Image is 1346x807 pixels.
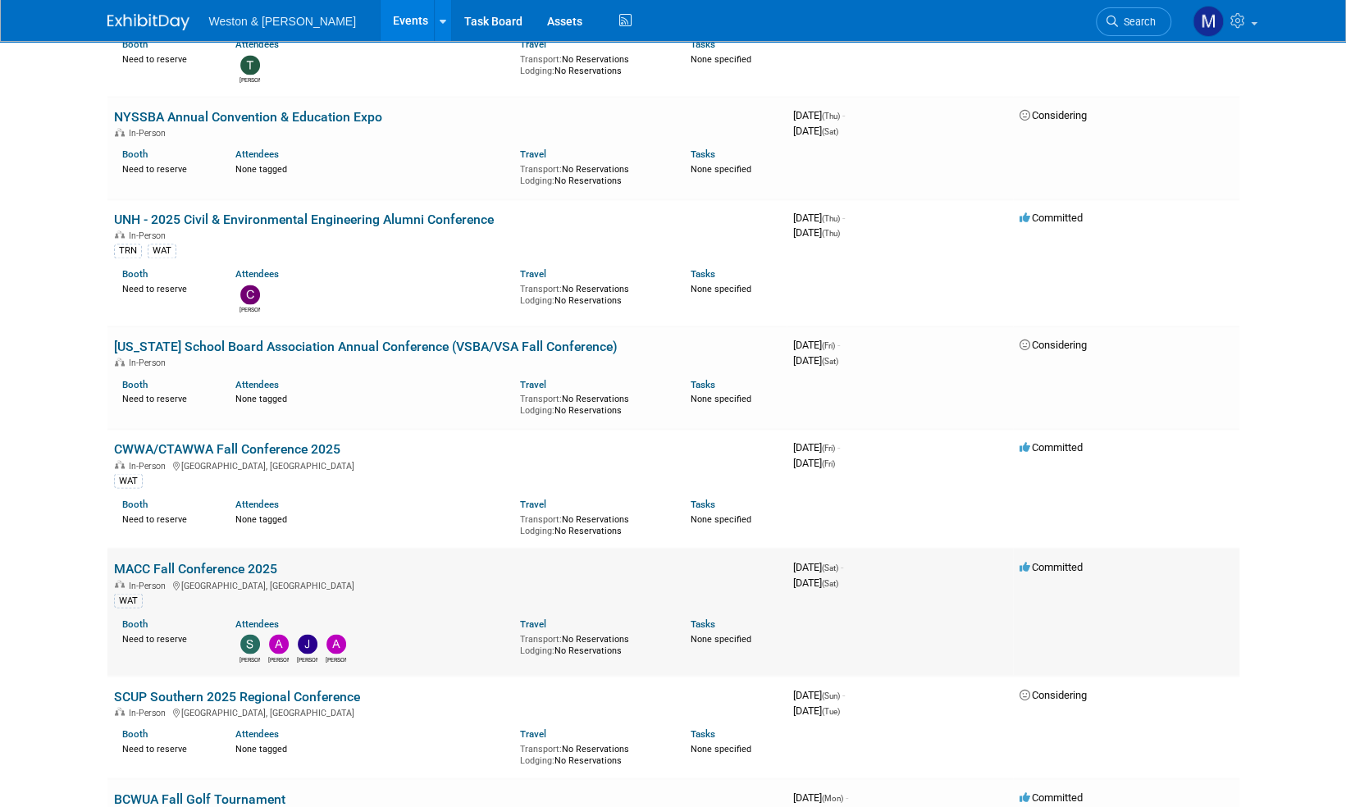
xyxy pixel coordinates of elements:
[114,473,143,488] div: WAT
[793,441,840,454] span: [DATE]
[235,148,279,160] a: Attendees
[1020,441,1083,454] span: Committed
[115,128,125,136] img: In-Person Event
[691,148,715,160] a: Tasks
[520,394,562,404] span: Transport:
[520,379,546,390] a: Travel
[822,793,843,802] span: (Mon)
[235,161,508,176] div: None tagged
[115,580,125,588] img: In-Person Event
[793,560,843,572] span: [DATE]
[520,164,562,175] span: Transport:
[129,358,171,368] span: In-Person
[129,128,171,139] span: In-Person
[114,688,360,704] a: SCUP Southern 2025 Regional Conference
[793,688,845,700] span: [DATE]
[822,691,840,700] span: (Sun)
[520,498,546,509] a: Travel
[822,229,840,238] span: (Thu)
[793,456,835,468] span: [DATE]
[114,704,780,718] div: [GEOGRAPHIC_DATA], [GEOGRAPHIC_DATA]
[520,618,546,629] a: Travel
[846,791,848,803] span: -
[520,743,562,754] span: Transport:
[520,755,554,765] span: Lodging:
[326,654,346,663] div: Alex Simpson
[240,55,260,75] img: Tom Hydro
[520,54,562,65] span: Transport:
[235,618,279,629] a: Attendees
[1020,109,1087,121] span: Considering
[520,176,554,186] span: Lodging:
[520,740,666,765] div: No Reservations No Reservations
[1118,16,1156,28] span: Search
[122,161,212,176] div: Need to reserve
[326,634,346,654] img: Alex Simpson
[520,280,666,306] div: No Reservations No Reservations
[520,284,562,294] span: Transport:
[122,727,148,739] a: Booth
[115,358,125,366] img: In-Person Event
[129,707,171,718] span: In-Person
[520,66,554,76] span: Lodging:
[691,39,715,50] a: Tasks
[129,460,171,471] span: In-Person
[235,740,508,755] div: None tagged
[1020,339,1087,351] span: Considering
[822,112,840,121] span: (Thu)
[520,295,554,306] span: Lodging:
[114,577,780,590] div: [GEOGRAPHIC_DATA], [GEOGRAPHIC_DATA]
[691,284,751,294] span: None specified
[822,357,838,366] span: (Sat)
[235,498,279,509] a: Attendees
[114,593,143,608] div: WAT
[691,394,751,404] span: None specified
[240,634,260,654] img: Shelly McComb
[691,54,751,65] span: None specified
[837,339,840,351] span: -
[691,727,715,739] a: Tasks
[235,39,279,50] a: Attendees
[842,109,845,121] span: -
[520,51,666,76] div: No Reservations No Reservations
[122,390,212,405] div: Need to reserve
[793,704,840,716] span: [DATE]
[1193,6,1224,37] img: Mary Ann Trujillo
[114,212,494,227] a: UNH - 2025 Civil & Environmental Engineering Alumni Conference
[1020,560,1083,572] span: Committed
[793,125,838,137] span: [DATE]
[520,148,546,160] a: Travel
[793,226,840,239] span: [DATE]
[115,460,125,468] img: In-Person Event
[1020,688,1087,700] span: Considering
[520,39,546,50] a: Travel
[115,707,125,715] img: In-Person Event
[209,15,356,28] span: Weston & [PERSON_NAME]
[841,560,843,572] span: -
[520,645,554,655] span: Lodging:
[520,513,562,524] span: Transport:
[822,444,835,453] span: (Fri)
[298,634,317,654] img: Jacob Callaghan
[691,164,751,175] span: None specified
[122,510,212,525] div: Need to reserve
[520,510,666,536] div: No Reservations No Reservations
[122,148,148,160] a: Booth
[793,109,845,121] span: [DATE]
[129,580,171,590] span: In-Person
[115,230,125,239] img: In-Person Event
[793,354,838,367] span: [DATE]
[122,379,148,390] a: Booth
[822,458,835,467] span: (Fri)
[520,405,554,416] span: Lodging:
[520,630,666,655] div: No Reservations No Reservations
[122,630,212,645] div: Need to reserve
[793,576,838,588] span: [DATE]
[114,791,285,806] a: BCWUA Fall Golf Tournament
[822,578,838,587] span: (Sat)
[240,285,260,304] img: Cassidy Yates
[793,791,848,803] span: [DATE]
[1096,7,1171,36] a: Search
[122,268,148,280] a: Booth
[793,339,840,351] span: [DATE]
